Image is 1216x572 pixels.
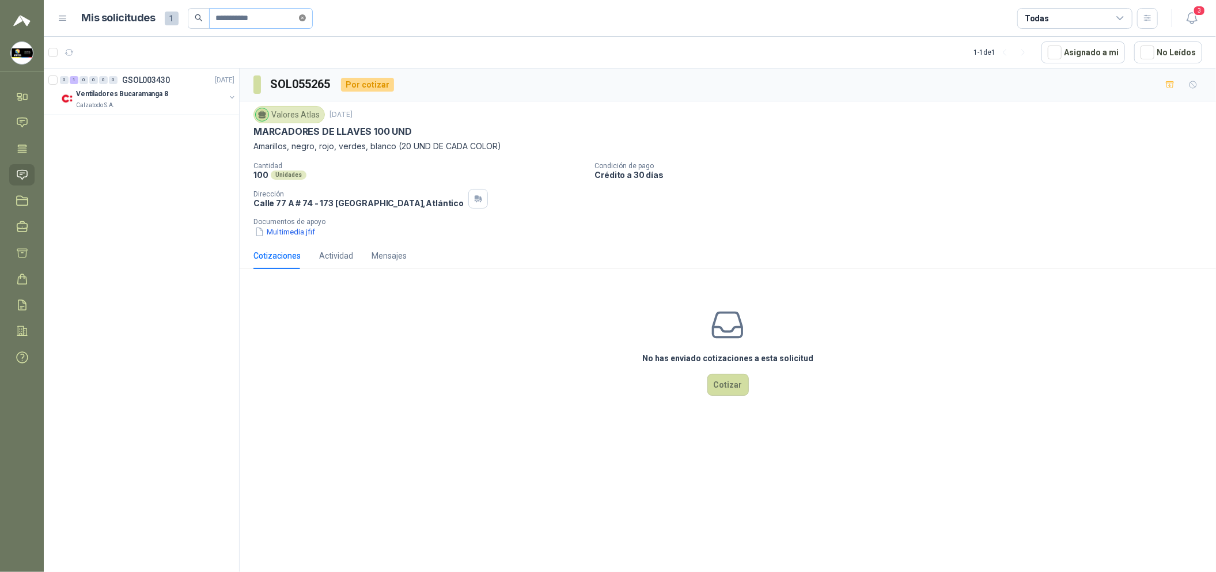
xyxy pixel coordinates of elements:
div: 0 [79,76,88,84]
img: Company Logo [11,42,33,64]
div: 0 [99,76,108,84]
p: Amarillos, negro, rojo, verdes, blanco (20 UND DE CADA COLOR) [253,140,1202,153]
div: Unidades [271,171,306,180]
p: MARCADORES DE LLAVES 100 UND [253,126,412,138]
p: GSOL003430 [122,76,170,84]
div: 1 [70,76,78,84]
div: Valores Atlas [253,106,325,123]
button: 3 [1181,8,1202,29]
div: 1 - 1 de 1 [973,43,1032,62]
p: Dirección [253,190,464,198]
div: 0 [109,76,118,84]
div: Actividad [319,249,353,262]
span: close-circle [299,14,306,21]
img: Company Logo [60,92,74,105]
p: Condición de pago [594,162,1211,170]
p: Documentos de apoyo [253,218,1211,226]
span: 1 [165,12,179,25]
button: Cotizar [707,374,749,396]
button: Multimedia.jfif [253,226,316,238]
h1: Mis solicitudes [82,10,156,26]
a: 0 1 0 0 0 0 GSOL003430[DATE] Company LogoVentiladores Bucaramanga 8Calzatodo S.A. [60,73,237,110]
div: 0 [60,76,69,84]
div: Cotizaciones [253,249,301,262]
img: Logo peakr [13,14,31,28]
h3: No has enviado cotizaciones a esta solicitud [642,352,813,365]
p: [DATE] [329,109,353,120]
p: Crédito a 30 días [594,170,1211,180]
div: 0 [89,76,98,84]
p: Calle 77 A # 74 - 173 [GEOGRAPHIC_DATA] , Atlántico [253,198,464,208]
p: Calzatodo S.A. [76,101,115,110]
div: Todas [1025,12,1049,25]
span: 3 [1193,5,1206,16]
button: No Leídos [1134,41,1202,63]
p: [DATE] [215,75,234,86]
span: search [195,14,203,22]
span: close-circle [299,13,306,24]
h3: SOL055265 [270,75,332,93]
div: Mensajes [372,249,407,262]
div: Por cotizar [341,78,394,92]
button: Asignado a mi [1041,41,1125,63]
p: 100 [253,170,268,180]
p: Ventiladores Bucaramanga 8 [76,89,168,100]
p: Cantidad [253,162,585,170]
